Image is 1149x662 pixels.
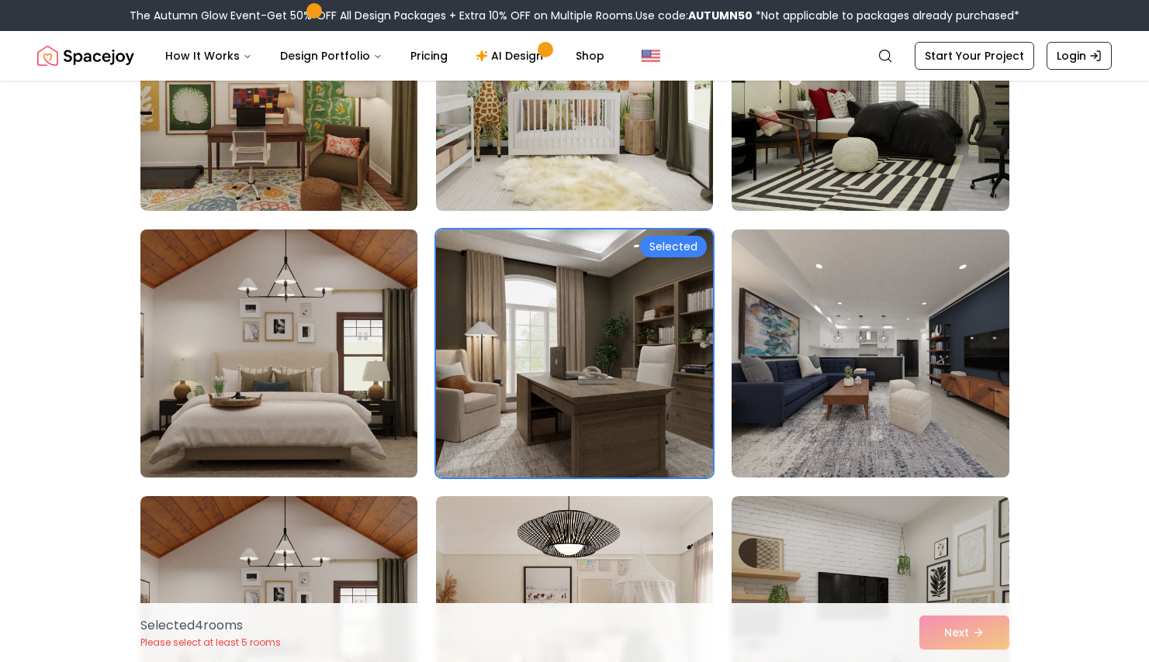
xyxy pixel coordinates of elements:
a: Login [1047,42,1112,70]
p: Please select at least 5 rooms [140,636,281,649]
img: Room room-32 [436,229,713,478]
nav: Global [37,31,1112,81]
a: Start Your Project [915,42,1034,70]
img: Spacejoy Logo [37,40,134,71]
div: Selected [640,236,707,257]
a: AI Design [463,40,560,71]
button: Design Portfolio [268,40,395,71]
b: AUTUMN50 [688,8,753,23]
img: United States [642,47,660,65]
button: How It Works [153,40,265,71]
p: Selected 4 room s [140,616,281,635]
a: Pricing [398,40,460,71]
span: Use code: [635,8,753,23]
div: The Autumn Glow Event-Get 50% OFF All Design Packages + Extra 10% OFF on Multiple Rooms. [130,8,1019,23]
a: Shop [563,40,617,71]
img: Room room-33 [732,229,1009,478]
img: Room room-31 [133,223,424,484]
a: Spacejoy [37,40,134,71]
span: *Not applicable to packages already purchased* [753,8,1019,23]
nav: Main [153,40,617,71]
